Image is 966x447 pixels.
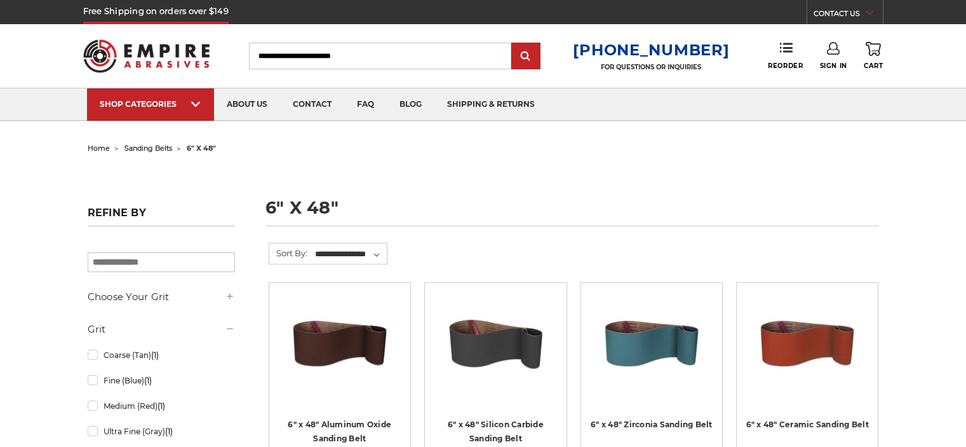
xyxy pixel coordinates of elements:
label: Sort By: [269,244,307,263]
a: Medium (Red) [88,395,235,417]
a: 6" x 48" Zirconia Sanding Belt [591,420,713,429]
span: Reorder [768,62,803,70]
span: Sign In [820,62,847,70]
a: 6" x 48" Silicon Carbide Sanding Belt [448,420,544,444]
a: about us [214,88,280,121]
a: shipping & returns [434,88,547,121]
h5: Grit [88,322,235,337]
div: SHOP CATEGORIES [100,99,201,109]
a: 6" x 48" Aluminum Oxide Sanding Belt [278,292,401,415]
a: Fine (Blue) [88,369,235,392]
img: 6" x 48" Zirconia Sanding Belt [601,292,702,394]
span: (1) [144,376,152,385]
a: 6" x 48" Silicon Carbide File Belt [434,292,557,415]
a: Coarse (Tan) [88,344,235,366]
a: [PHONE_NUMBER] [573,41,729,59]
a: sanding belts [124,144,172,153]
img: 6" x 48" Ceramic Sanding Belt [756,292,858,394]
h5: Refine by [88,207,235,226]
img: 6" x 48" Silicon Carbide File Belt [445,292,546,394]
h1: 6" x 48" [265,199,879,226]
p: FOR QUESTIONS OR INQUIRIES [573,63,729,71]
a: Reorder [768,42,803,69]
a: CONTACT US [814,6,883,24]
a: 6" x 48" Zirconia Sanding Belt [590,292,713,415]
span: Cart [864,62,883,70]
a: 6" x 48" Aluminum Oxide Sanding Belt [288,420,391,444]
select: Sort By: [313,245,387,264]
img: Empire Abrasives [83,31,210,81]
span: (1) [158,401,165,411]
a: blog [387,88,434,121]
a: Cart [864,42,883,70]
input: Submit [513,44,539,69]
h5: Choose Your Grit [88,289,235,305]
a: contact [280,88,344,121]
img: 6" x 48" Aluminum Oxide Sanding Belt [289,292,391,394]
span: (1) [165,427,173,436]
span: (1) [151,350,159,360]
a: 6" x 48" Ceramic Sanding Belt [746,292,869,415]
a: 6" x 48" Ceramic Sanding Belt [746,420,869,429]
span: 6" x 48" [187,144,216,153]
a: Ultra Fine (Gray) [88,420,235,443]
a: home [88,144,110,153]
a: faq [344,88,387,121]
